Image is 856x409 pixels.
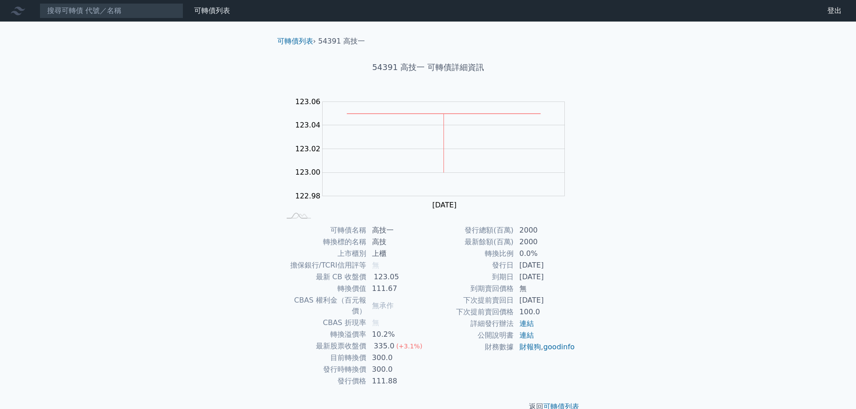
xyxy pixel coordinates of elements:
td: [DATE] [514,259,576,271]
td: 到期日 [428,271,514,283]
td: 2000 [514,224,576,236]
td: 下次提前賣回價格 [428,306,514,318]
td: 轉換價值 [281,283,367,295]
td: 擔保銀行/TCRI信用評等 [281,259,367,271]
td: [DATE] [514,271,576,283]
a: 可轉債列表 [277,37,313,45]
td: 111.67 [367,283,428,295]
td: 到期賣回價格 [428,283,514,295]
iframe: Chat Widget [811,366,856,409]
div: 聊天小工具 [811,366,856,409]
td: 最新餘額(百萬) [428,236,514,248]
td: 最新 CB 收盤價 [281,271,367,283]
td: 10.2% [367,329,428,340]
td: 下次提前賣回日 [428,295,514,306]
g: Chart [291,97,578,209]
span: (+3.1%) [396,343,422,350]
td: 公開說明書 [428,330,514,341]
span: 無 [372,318,379,327]
div: 335.0 [372,341,396,352]
td: 2000 [514,236,576,248]
div: 123.05 [372,272,401,282]
td: 轉換溢價率 [281,329,367,340]
td: 上市櫃別 [281,248,367,259]
a: 登出 [820,4,849,18]
tspan: 123.06 [295,97,320,106]
a: 連結 [519,319,534,328]
a: 連結 [519,331,534,339]
td: 300.0 [367,352,428,364]
td: 最新股票收盤價 [281,340,367,352]
tspan: 123.02 [295,145,320,153]
td: 0.0% [514,248,576,259]
a: goodinfo [543,343,575,351]
tspan: [DATE] [432,201,457,209]
td: , [514,341,576,353]
td: 發行價格 [281,375,367,387]
tspan: 123.04 [295,121,320,129]
td: 上櫃 [367,248,428,259]
li: › [277,36,316,47]
td: 無 [514,283,576,295]
span: 無承作 [372,301,394,310]
td: 發行時轉換價 [281,364,367,375]
td: 轉換標的名稱 [281,236,367,248]
td: CBAS 折現率 [281,317,367,329]
a: 財報狗 [519,343,541,351]
td: 100.0 [514,306,576,318]
td: 目前轉換價 [281,352,367,364]
td: [DATE] [514,295,576,306]
a: 可轉債列表 [194,6,230,15]
tspan: 123.00 [295,168,320,176]
td: 111.88 [367,375,428,387]
td: 財務數據 [428,341,514,353]
td: 300.0 [367,364,428,375]
input: 搜尋可轉債 代號／名稱 [40,3,183,18]
td: 發行日 [428,259,514,271]
td: 高技 [367,236,428,248]
td: CBAS 權利金（百元報價） [281,295,367,317]
td: 發行總額(百萬) [428,224,514,236]
span: 無 [372,261,379,269]
td: 轉換比例 [428,248,514,259]
tspan: 122.98 [295,192,320,200]
td: 詳細發行辦法 [428,318,514,330]
g: Series [347,114,541,172]
td: 高技一 [367,224,428,236]
li: 54391 高技一 [318,36,365,47]
h1: 54391 高技一 可轉債詳細資訊 [270,61,586,74]
td: 可轉債名稱 [281,224,367,236]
